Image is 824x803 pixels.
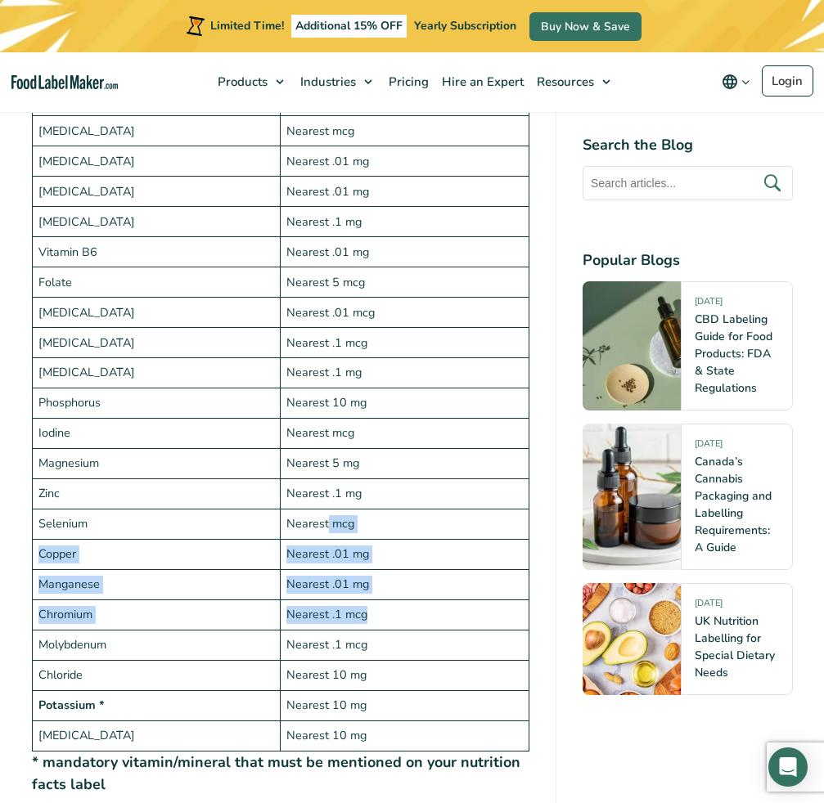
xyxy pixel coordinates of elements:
td: Nearest mcg [281,419,529,449]
td: Nearest .1 mcg [281,630,529,661]
td: Nearest .1 mg [281,479,529,509]
td: [MEDICAL_DATA] [32,146,281,177]
h4: Popular Blogs [583,249,793,271]
td: Nearest .01 mg [281,177,529,207]
input: Search articles... [583,166,793,200]
a: CBD Labeling Guide for Food Products: FDA & State Regulations [695,312,772,396]
td: [MEDICAL_DATA] [32,328,281,358]
strong: * mandatory vitamin/mineral that must be mentioned on your nutrition facts label [32,752,520,794]
td: Magnesium [32,449,281,479]
td: Nearest 5 mcg [281,267,529,298]
td: Nearest .1 mcg [281,328,529,358]
td: Chromium [32,600,281,630]
td: Chloride [32,661,281,691]
a: Login [762,65,813,96]
a: Products [209,52,292,111]
span: Pricing [384,74,430,90]
span: [DATE] [695,437,723,456]
td: [MEDICAL_DATA] [32,116,281,146]
td: [MEDICAL_DATA] [32,358,281,388]
h4: Search the Blog [583,134,793,156]
td: Iodine [32,419,281,449]
td: Nearest .01 mg [281,237,529,267]
span: Hire an Expert [437,74,525,90]
div: Open Intercom Messenger [768,747,808,787]
span: Industries [295,74,358,90]
td: [MEDICAL_DATA] [32,177,281,207]
td: Nearest mcg [281,116,529,146]
td: Folate [32,267,281,298]
td: [MEDICAL_DATA] [32,721,281,751]
span: Resources [532,74,596,90]
a: Resources [529,52,619,111]
td: Nearest 10 mg [281,691,529,721]
td: Zinc [32,479,281,509]
td: Nearest .01 mcg [281,298,529,328]
td: Nearest .1 mcg [281,600,529,630]
td: Nearest .01 mg [281,570,529,600]
td: Manganese [32,570,281,600]
td: Phosphorus [32,388,281,419]
td: Molybdenum [32,630,281,661]
td: Vitamin B6 [32,237,281,267]
span: [DATE] [695,295,723,314]
a: Buy Now & Save [529,12,642,41]
td: Nearest 10 mg [281,388,529,419]
td: Nearest 10 mg [281,721,529,751]
a: Pricing [380,52,434,111]
span: Additional 15% OFF [291,15,407,38]
td: [MEDICAL_DATA] [32,298,281,328]
td: Copper [32,540,281,570]
span: Products [213,74,269,90]
a: Canada’s Cannabis Packaging and Labelling Requirements: A Guide [695,454,772,555]
td: Nearest .1 mg [281,358,529,388]
a: Hire an Expert [434,52,529,111]
span: [DATE] [695,597,723,616]
td: Selenium [32,509,281,540]
a: UK Nutrition Labelling for Special Dietary Needs [695,613,775,680]
span: Limited Time! [210,18,284,34]
td: Nearest 10 mg [281,661,529,691]
td: Nearest .01 mg [281,540,529,570]
td: Nearest 5 mg [281,449,529,479]
td: Nearest mcg [281,509,529,540]
strong: Potassium * [38,697,105,713]
td: Nearest .1 mg [281,207,529,237]
td: [MEDICAL_DATA] [32,207,281,237]
td: Nearest .01 mg [281,146,529,177]
a: Industries [292,52,380,111]
span: Yearly Subscription [414,18,516,34]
